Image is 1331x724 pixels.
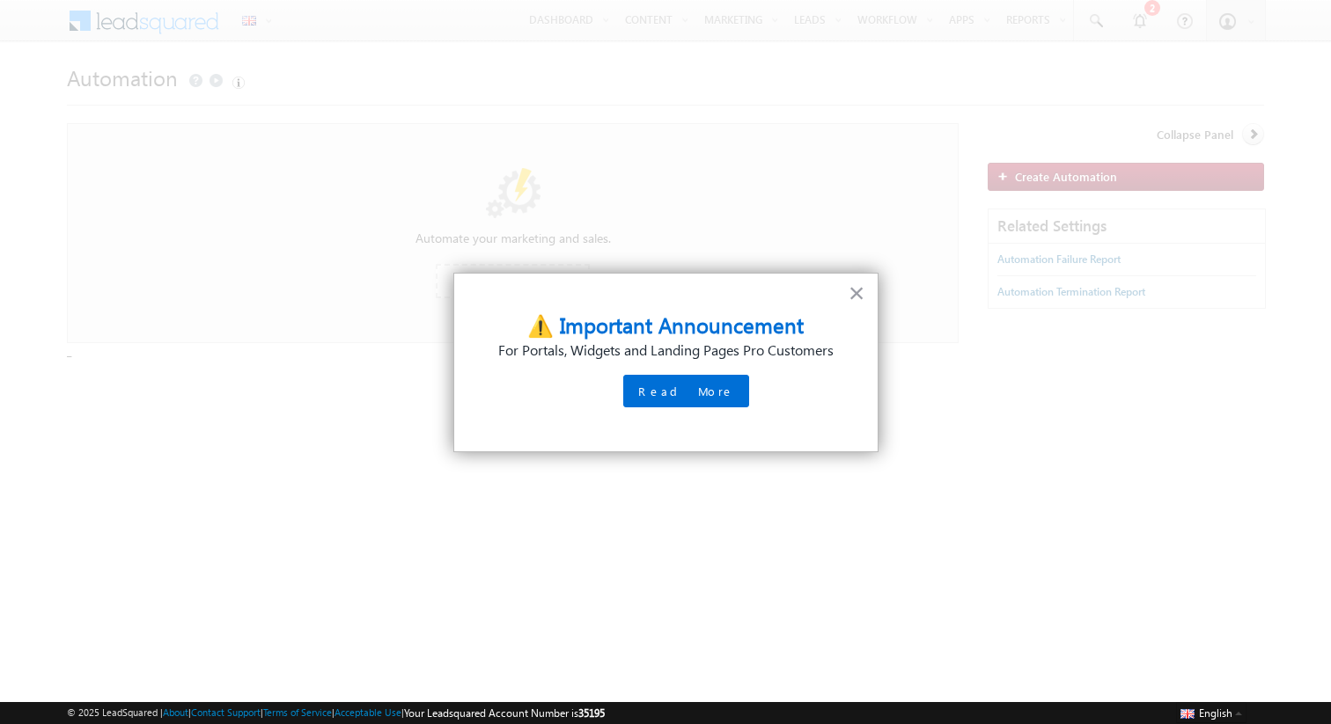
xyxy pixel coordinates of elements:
[493,312,840,338] p: ⚠️ Important Announcement
[335,706,401,718] a: Acceptable Use
[67,705,605,721] span: © 2025 LeadSquared | | | | |
[578,706,605,720] span: 35195
[263,706,332,718] a: Terms of Service
[623,375,749,407] button: Read More
[1199,706,1232,720] span: English
[404,706,605,720] span: Your Leadsquared Account Number is
[849,279,865,307] button: Close
[493,340,840,360] p: For Portals, Widgets and Landing Pages Pro Customers
[191,706,261,718] a: Contact Support
[163,706,188,718] a: About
